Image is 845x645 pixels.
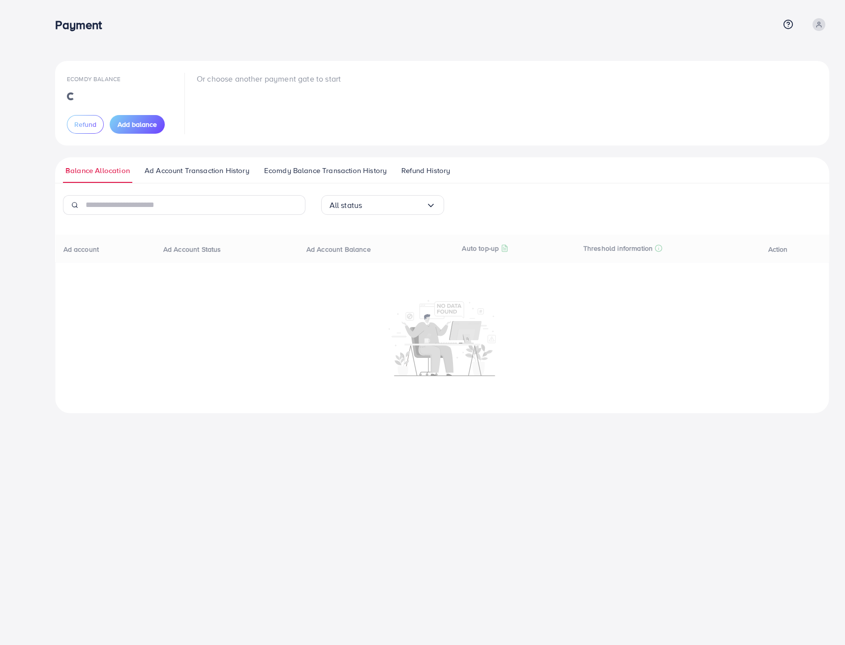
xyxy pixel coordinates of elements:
button: Add balance [110,115,165,134]
span: Refund History [401,165,450,176]
span: Ad Account Transaction History [145,165,249,176]
span: Balance Allocation [65,165,130,176]
input: Search for option [362,198,425,213]
span: Ecomdy Balance [67,75,121,83]
div: Search for option [321,195,444,215]
span: Refund [74,119,96,129]
p: Or choose another payment gate to start [197,73,341,85]
button: Refund [67,115,104,134]
span: Ecomdy Balance Transaction History [264,165,387,176]
h3: Payment [55,18,110,32]
span: All status [330,198,362,213]
span: Add balance [118,119,157,129]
